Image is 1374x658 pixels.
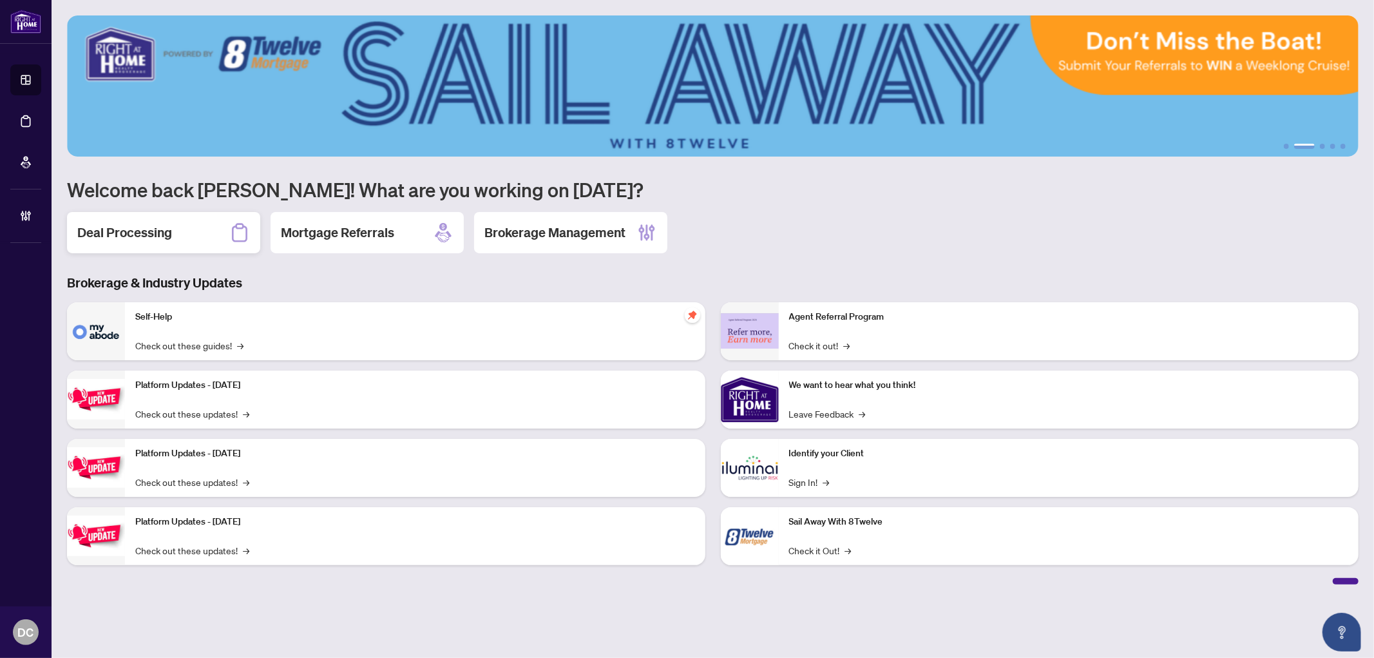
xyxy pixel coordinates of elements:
h2: Mortgage Referrals [281,224,394,242]
span: → [845,543,852,557]
button: 1 [1284,144,1289,149]
span: → [243,543,249,557]
img: Agent Referral Program [721,313,779,349]
img: Platform Updates - June 23, 2025 [67,516,125,556]
a: Leave Feedback→ [789,407,866,421]
p: Sail Away With 8Twelve [789,515,1349,529]
img: Self-Help [67,302,125,360]
img: Platform Updates - July 21, 2025 [67,379,125,420]
img: We want to hear what you think! [721,371,779,429]
a: Check it out!→ [789,338,850,353]
img: Slide 1 [67,15,1359,157]
p: Agent Referral Program [789,310,1349,324]
img: Platform Updates - July 8, 2025 [67,447,125,488]
button: 3 [1320,144,1325,149]
button: 5 [1341,144,1346,149]
img: Sail Away With 8Twelve [721,507,779,565]
button: Open asap [1322,613,1361,652]
button: 4 [1330,144,1335,149]
a: Check out these updates!→ [135,543,249,557]
a: Check out these updates!→ [135,407,249,421]
a: Sign In!→ [789,475,830,489]
span: pushpin [685,307,700,323]
span: → [243,407,249,421]
p: Identify your Client [789,447,1349,461]
p: Platform Updates - [DATE] [135,447,695,461]
h2: Brokerage Management [484,224,625,242]
a: Check out these guides!→ [135,338,243,353]
h2: Deal Processing [77,224,172,242]
span: → [237,338,243,353]
a: Check it Out!→ [789,543,852,557]
p: We want to hear what you think! [789,378,1349,392]
span: → [823,475,830,489]
span: → [844,338,850,353]
img: Identify your Client [721,439,779,497]
p: Self-Help [135,310,695,324]
a: Check out these updates!→ [135,475,249,489]
img: logo [10,10,41,34]
p: Platform Updates - [DATE] [135,378,695,392]
button: 2 [1294,144,1315,149]
span: → [859,407,866,421]
h1: Welcome back [PERSON_NAME]! What are you working on [DATE]? [67,177,1359,202]
p: Platform Updates - [DATE] [135,515,695,529]
span: DC [18,623,34,641]
span: → [243,475,249,489]
h3: Brokerage & Industry Updates [67,274,1359,292]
